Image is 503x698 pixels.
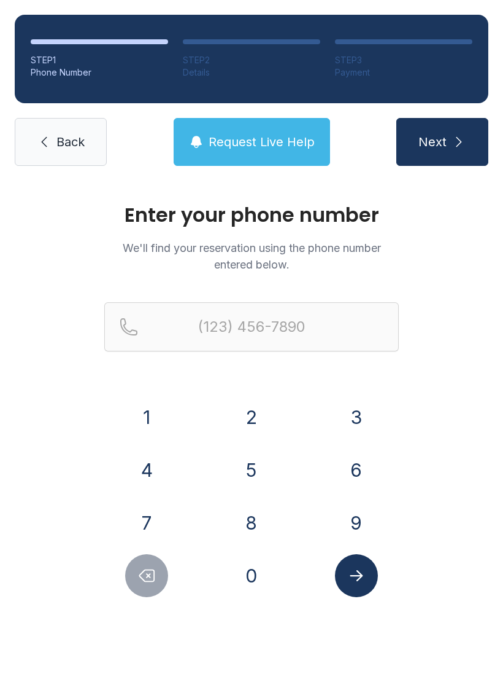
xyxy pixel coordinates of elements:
[31,66,168,79] div: Phone Number
[125,449,168,492] button: 4
[418,133,447,151] span: Next
[125,501,168,544] button: 7
[125,396,168,439] button: 1
[335,54,472,66] div: STEP 3
[335,396,378,439] button: 3
[230,396,273,439] button: 2
[183,66,320,79] div: Details
[230,449,273,492] button: 5
[209,133,315,151] span: Request Live Help
[183,54,320,66] div: STEP 2
[104,302,399,351] input: Reservation phone number
[335,501,378,544] button: 9
[125,554,168,597] button: Delete number
[56,133,85,151] span: Back
[230,554,273,597] button: 0
[104,205,399,225] h1: Enter your phone number
[335,449,378,492] button: 6
[335,66,472,79] div: Payment
[230,501,273,544] button: 8
[335,554,378,597] button: Submit lookup form
[31,54,168,66] div: STEP 1
[104,240,399,273] p: We'll find your reservation using the phone number entered below.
